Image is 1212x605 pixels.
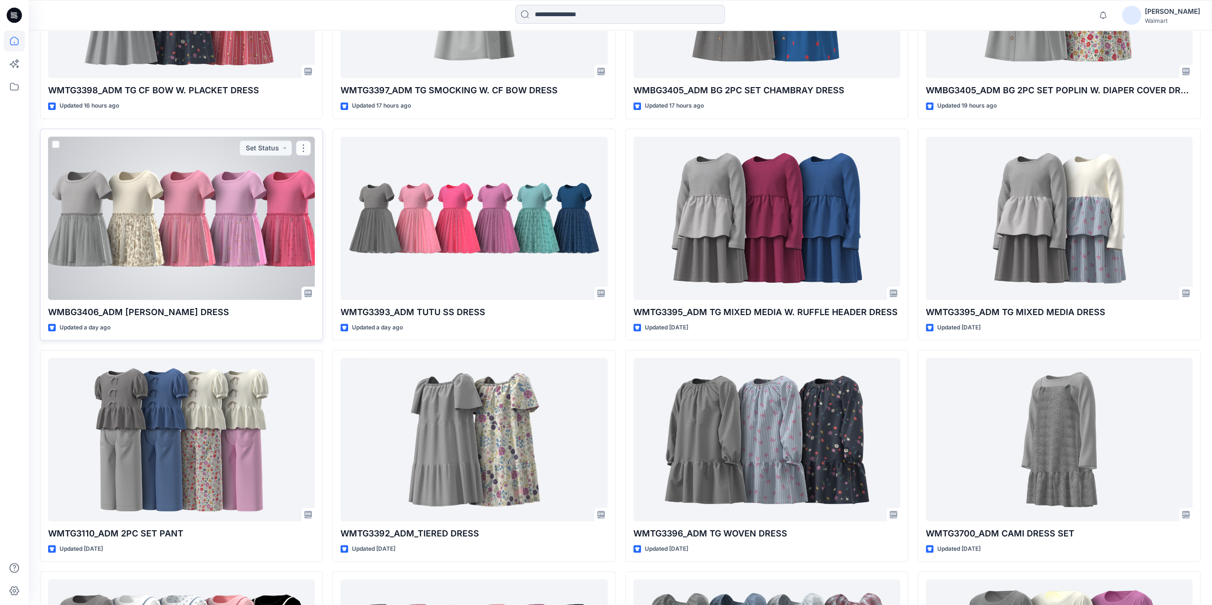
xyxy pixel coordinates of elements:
[48,358,315,521] a: WMTG3110_ADM 2PC SET PANT
[60,101,119,111] p: Updated 16 hours ago
[633,358,900,521] a: WMTG3396_ADM TG WOVEN DRESS
[48,137,315,300] a: WMBG3406_ADM BG TUTU DRESS
[937,101,997,111] p: Updated 19 hours ago
[645,323,688,333] p: Updated [DATE]
[633,84,900,97] p: WMBG3405_ADM BG 2PC SET CHAMBRAY DRESS
[926,137,1192,300] a: WMTG3395_ADM TG MIXED MEDIA DRESS
[60,544,103,554] p: Updated [DATE]
[1145,6,1200,17] div: [PERSON_NAME]
[341,527,607,540] p: WMTG3392_ADM_TIERED DRESS
[60,323,110,333] p: Updated a day ago
[937,544,981,554] p: Updated [DATE]
[645,544,688,554] p: Updated [DATE]
[633,137,900,300] a: WMTG3395_ADM TG MIXED MEDIA W. RUFFLE HEADER DRESS
[645,101,704,111] p: Updated 17 hours ago
[341,137,607,300] a: WMTG3393_ADM TUTU SS DRESS
[48,306,315,319] p: WMBG3406_ADM [PERSON_NAME] DRESS
[352,323,403,333] p: Updated a day ago
[48,527,315,540] p: WMTG3110_ADM 2PC SET PANT
[341,358,607,521] a: WMTG3392_ADM_TIERED DRESS
[926,527,1192,540] p: WMTG3700_ADM CAMI DRESS SET
[926,358,1192,521] a: WMTG3700_ADM CAMI DRESS SET
[633,527,900,540] p: WMTG3396_ADM TG WOVEN DRESS
[1122,6,1141,25] img: avatar
[633,306,900,319] p: WMTG3395_ADM TG MIXED MEDIA W. RUFFLE HEADER DRESS
[341,306,607,319] p: WMTG3393_ADM TUTU SS DRESS
[926,306,1192,319] p: WMTG3395_ADM TG MIXED MEDIA DRESS
[1145,17,1200,24] div: Walmart
[352,101,411,111] p: Updated 17 hours ago
[352,544,395,554] p: Updated [DATE]
[341,84,607,97] p: WMTG3397_ADM TG SMOCKING W. CF BOW DRESS
[926,84,1192,97] p: WMBG3405_ADM BG 2PC SET POPLIN W. DIAPER COVER DRESS
[48,84,315,97] p: WMTG3398_ADM TG CF BOW W. PLACKET DRESS
[937,323,981,333] p: Updated [DATE]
